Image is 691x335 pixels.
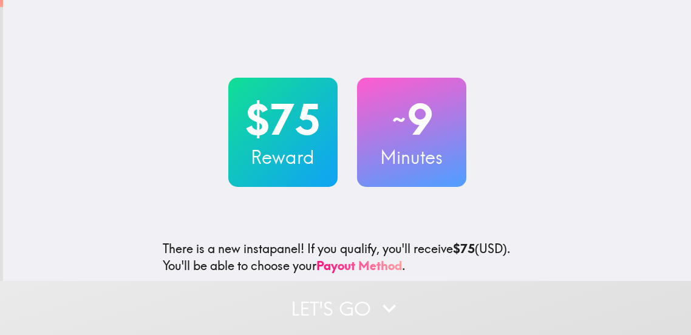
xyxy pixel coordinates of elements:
h3: Minutes [357,144,466,170]
h3: Reward [228,144,338,170]
span: ~ [390,101,407,138]
a: Payout Method [316,258,402,273]
h2: $75 [228,95,338,144]
h2: 9 [357,95,466,144]
b: $75 [453,241,475,256]
span: There is a new instapanel! [163,241,304,256]
p: If you qualify, you'll receive (USD) . You'll be able to choose your . [163,240,532,274]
